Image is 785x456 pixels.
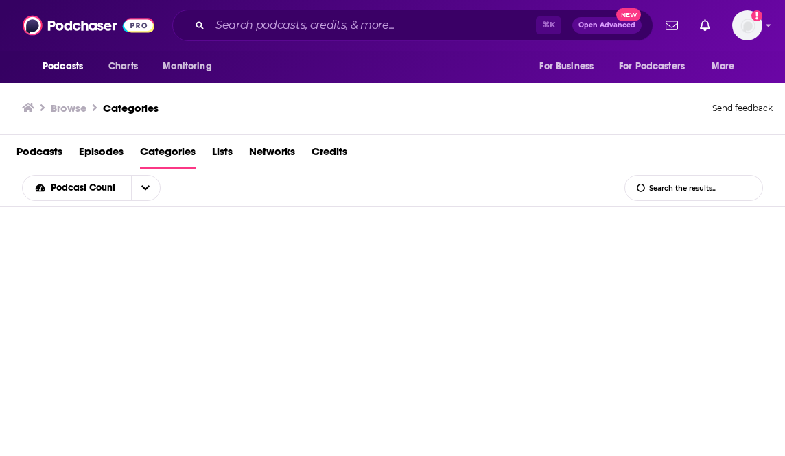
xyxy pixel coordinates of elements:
[99,53,146,80] a: Charts
[51,101,86,115] h3: Browse
[172,10,653,41] div: Search podcasts, credits, & more...
[610,53,705,80] button: open menu
[694,14,716,37] a: Show notifications dropdown
[616,8,641,21] span: New
[539,57,594,76] span: For Business
[23,183,131,193] button: open menu
[212,141,233,169] a: Lists
[578,22,635,29] span: Open Advanced
[140,141,196,169] a: Categories
[660,14,683,37] a: Show notifications dropdown
[163,57,211,76] span: Monitoring
[708,99,777,118] button: Send feedback
[536,16,561,34] span: ⌘ K
[751,10,762,21] svg: Add a profile image
[702,53,752,80] button: open menu
[131,176,160,200] button: open menu
[79,141,124,169] a: Episodes
[619,57,685,76] span: For Podcasters
[732,10,762,40] span: Logged in as christinamorris
[312,141,347,169] a: Credits
[103,101,159,115] a: Categories
[16,141,62,169] a: Podcasts
[732,10,762,40] img: User Profile
[572,17,642,34] button: Open AdvancedNew
[249,141,295,169] a: Networks
[43,57,83,76] span: Podcasts
[732,10,762,40] button: Show profile menu
[23,12,154,38] img: Podchaser - Follow, Share and Rate Podcasts
[108,57,138,76] span: Charts
[530,53,611,80] button: open menu
[22,175,182,201] h2: Choose List sort
[51,183,120,193] span: Podcast Count
[33,53,101,80] button: open menu
[210,14,536,36] input: Search podcasts, credits, & more...
[153,53,229,80] button: open menu
[712,57,735,76] span: More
